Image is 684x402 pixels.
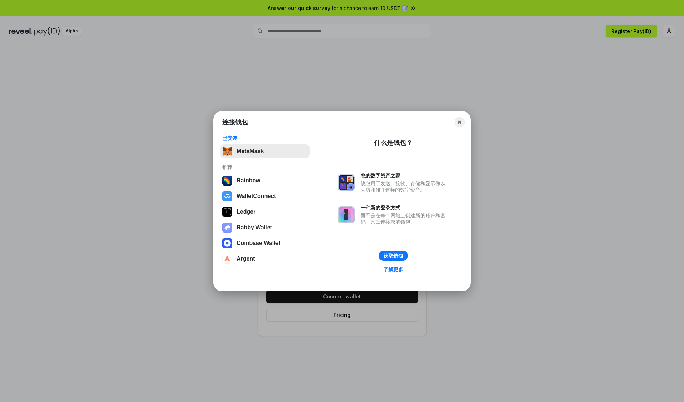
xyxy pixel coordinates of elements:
[237,240,280,246] div: Coinbase Wallet
[383,266,403,273] div: 了解更多
[374,139,413,147] div: 什么是钱包？
[220,189,310,203] button: WalletConnect
[222,254,232,264] img: svg+xml,%3Csvg%20width%3D%2228%22%20height%3D%2228%22%20viewBox%3D%220%200%2028%2028%22%20fill%3D...
[222,176,232,186] img: svg+xml,%3Csvg%20width%3D%22120%22%20height%3D%22120%22%20viewBox%3D%220%200%20120%20120%22%20fil...
[379,251,408,261] button: 获取钱包
[222,146,232,156] img: svg+xml,%3Csvg%20fill%3D%22none%22%20height%3D%2233%22%20viewBox%3D%220%200%2035%2033%22%20width%...
[361,172,449,179] div: 您的数字资产之家
[383,252,403,259] div: 获取钱包
[222,238,232,248] img: svg+xml,%3Csvg%20width%3D%2228%22%20height%3D%2228%22%20viewBox%3D%220%200%2028%2028%22%20fill%3D...
[222,207,232,217] img: svg+xml,%3Csvg%20xmlns%3D%22http%3A%2F%2Fwww.w3.org%2F2000%2Fsvg%22%20width%3D%2228%22%20height%3...
[222,191,232,201] img: svg+xml,%3Csvg%20width%3D%2228%22%20height%3D%2228%22%20viewBox%3D%220%200%2028%2028%22%20fill%3D...
[237,256,255,262] div: Argent
[220,220,310,235] button: Rabby Wallet
[222,164,307,171] div: 推荐
[220,252,310,266] button: Argent
[379,265,408,274] a: 了解更多
[361,180,449,193] div: 钱包用于发送、接收、存储和显示像以太坊和NFT这样的数字资产。
[237,177,260,184] div: Rainbow
[237,209,255,215] div: Ledger
[237,148,264,155] div: MetaMask
[338,174,355,191] img: svg+xml,%3Csvg%20xmlns%3D%22http%3A%2F%2Fwww.w3.org%2F2000%2Fsvg%22%20fill%3D%22none%22%20viewBox...
[237,224,272,231] div: Rabby Wallet
[361,204,449,211] div: 一种新的登录方式
[361,212,449,225] div: 而不是在每个网站上创建新的账户和密码，只需连接您的钱包。
[220,173,310,188] button: Rainbow
[220,205,310,219] button: Ledger
[220,144,310,158] button: MetaMask
[220,236,310,250] button: Coinbase Wallet
[455,117,465,127] button: Close
[222,223,232,233] img: svg+xml,%3Csvg%20xmlns%3D%22http%3A%2F%2Fwww.w3.org%2F2000%2Fsvg%22%20fill%3D%22none%22%20viewBox...
[237,193,276,199] div: WalletConnect
[338,206,355,223] img: svg+xml,%3Csvg%20xmlns%3D%22http%3A%2F%2Fwww.w3.org%2F2000%2Fsvg%22%20fill%3D%22none%22%20viewBox...
[222,135,307,141] div: 已安装
[222,118,248,126] h1: 连接钱包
